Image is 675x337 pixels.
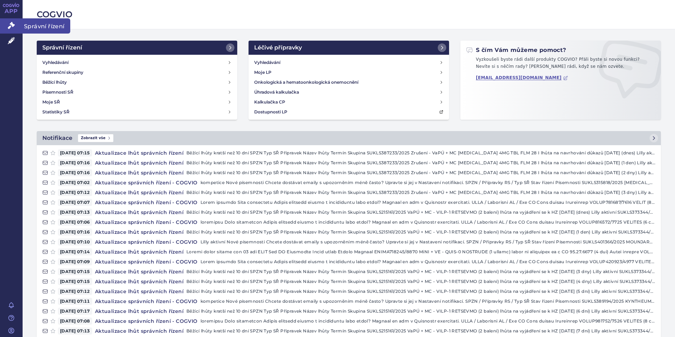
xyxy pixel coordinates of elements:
[92,238,201,246] h4: Aktualizace správních řízení - COGVIO
[249,41,449,55] a: Léčivé přípravky
[92,209,186,216] h4: Aktualizace lhůt správních řízení
[254,59,280,66] h4: Vyhledávání
[201,258,655,265] p: Lorem ipsumdo Sita consectetu Adipis elitsedd eiusmo t incididuntu labo etdol? Magnaal en adm v Q...
[92,159,186,166] h4: Aktualizace lhůt správních řízení
[58,318,92,325] span: [DATE] 07:08
[40,67,234,77] a: Referenční skupiny
[92,189,186,196] h4: Aktualizace lhůt správních řízení
[58,278,92,285] span: [DATE] 07:15
[37,8,661,20] h2: COGVIO
[201,179,655,186] p: kompetice Nové písemnosti Chcete dostávat emaily s upozorněním méně často? Upravte si jej v Nasta...
[58,149,92,156] span: [DATE] 07:15
[186,248,655,255] p: Loremi dolor sitame con 03 adi ELIT Sed DO Eiusmodte Incid utlab Etdolo Magnaal ENIMA718245/8870 ...
[186,169,655,176] p: Běžící lhůty kratší než 10 dní SPZN Typ SŘ Přípravek Název lhůty Termín Skupina SUKLS387233/2025 ...
[58,229,92,236] span: [DATE] 07:16
[37,131,661,145] a: NotifikaceZobrazit vše
[58,327,92,335] span: [DATE] 07:13
[58,159,92,166] span: [DATE] 07:16
[201,219,655,226] p: loremipsu Dolo sitametcon Adipis elitsedd eiusmo t incididuntu labo etdol? Magnaal en adm v Quisn...
[42,69,83,76] h4: Referenční skupiny
[254,89,299,96] h4: Úhradová kalkulačka
[254,108,287,116] h4: Dostupnosti LP
[58,248,92,255] span: [DATE] 07:14
[186,209,655,216] p: Běžící lhůty kratší než 10 dní SPZN Typ SŘ Přípravek Název lhůty Termín Skupina SUKLS215161/2025 ...
[42,89,73,96] h4: Písemnosti SŘ
[78,134,113,142] span: Zobrazit vše
[58,209,92,216] span: [DATE] 07:13
[254,99,285,106] h4: Kalkulačka CP
[92,298,201,305] h4: Aktualizace správních řízení - COGVIO
[254,79,358,86] h4: Onkologická a hematoonkologická onemocnění
[40,58,234,67] a: Vyhledávání
[42,43,82,52] h2: Správní řízení
[23,18,70,33] span: Správní řízení
[58,288,92,295] span: [DATE] 07:12
[186,288,655,295] p: Běžící lhůty kratší než 10 dní SPZN Typ SŘ Přípravek Název lhůty Termín Skupina SUKLS215161/2025 ...
[476,75,568,81] a: [EMAIL_ADDRESS][DOMAIN_NAME]
[58,268,92,275] span: [DATE] 07:15
[42,108,70,116] h4: Statistiky SŘ
[251,87,446,97] a: Úhradová kalkulačka
[251,97,446,107] a: Kalkulačka CP
[254,43,302,52] h2: Léčivé přípravky
[254,69,271,76] h4: Moje LP
[92,308,186,315] h4: Aktualizace lhůt správních řízení
[186,159,655,166] p: Běžící lhůty kratší než 10 dní SPZN Typ SŘ Přípravek Název lhůty Termín Skupina SUKLS387233/2025 ...
[37,41,237,55] a: Správní řízení
[92,278,186,285] h4: Aktualizace lhůt správních řízení
[251,107,446,117] a: Dostupnosti LP
[466,56,655,73] p: Vyzkoušeli byste rádi další produkty COGVIO? Přáli byste si novou funkci? Nevíte si s něčím rady?...
[58,169,92,176] span: [DATE] 07:16
[92,248,186,255] h4: Aktualizace lhůt správních řízení
[186,268,655,275] p: Běžící lhůty kratší než 10 dní SPZN Typ SŘ Přípravek Název lhůty Termín Skupina SUKLS215161/2025 ...
[92,199,201,206] h4: Aktualizace správních řízení - COGVIO
[40,107,234,117] a: Statistiky SŘ
[201,238,655,246] p: Lilly aktivní Nové písemnosti Chcete dostávat emaily s upozorněním méně často? Upravte si jej v N...
[42,134,72,142] h2: Notifikace
[58,308,92,315] span: [DATE] 07:17
[58,199,92,206] span: [DATE] 07:07
[40,77,234,87] a: Běžící lhůty
[186,327,655,335] p: Běžící lhůty kratší než 10 dní SPZN Typ SŘ Přípravek Název lhůty Termín Skupina SUKLS215161/2025 ...
[92,318,201,325] h4: Aktualizace správních řízení - COGVIO
[186,189,655,196] p: Běžící lhůty kratší než 10 dní SPZN Typ SŘ Přípravek Název lhůty Termín Skupina SUKLS387233/2025 ...
[201,199,655,206] p: Lorem ipsumdo Sita consectetu Adipis elitsedd eiusmo t incididuntu labo etdol? Magnaal en adm v Q...
[186,229,655,236] p: Běžící lhůty kratší než 10 dní SPZN Typ SŘ Přípravek Název lhůty Termín Skupina SUKLS215161/2025 ...
[40,97,234,107] a: Moje SŘ
[58,189,92,196] span: [DATE] 07:12
[42,59,68,66] h4: Vyhledávání
[466,46,566,54] h2: S čím Vám můžeme pomoct?
[42,79,67,86] h4: Běžící lhůty
[92,229,186,236] h4: Aktualizace lhůt správních řízení
[92,258,201,265] h4: Aktualizace správních řízení - COGVIO
[42,99,60,106] h4: Moje SŘ
[92,169,186,176] h4: Aktualizace lhůt správních řízení
[92,268,186,275] h4: Aktualizace lhůt správních řízení
[92,179,201,186] h4: Aktualizace správních řízení - COGVIO
[201,298,655,305] p: kompetice Nové písemnosti Chcete dostávat emaily s upozorněním méně často? Upravte si jej v Nasta...
[186,278,655,285] p: Běžící lhůty kratší než 10 dní SPZN Typ SŘ Přípravek Název lhůty Termín Skupina SUKLS215161/2025 ...
[201,318,655,325] p: loremipsu Dolo sitametcon Adipis elitsedd eiusmo t incididuntu labo etdol? Magnaal en adm v Quisn...
[92,288,186,295] h4: Aktualizace lhůt správních řízení
[58,258,92,265] span: [DATE] 07:09
[186,308,655,315] p: Běžící lhůty kratší než 10 dní SPZN Typ SŘ Přípravek Název lhůty Termín Skupina SUKLS215161/2025 ...
[251,77,446,87] a: Onkologická a hematoonkologická onemocnění
[251,58,446,67] a: Vyhledávání
[58,219,92,226] span: [DATE] 07:06
[58,298,92,305] span: [DATE] 07:11
[58,238,92,246] span: [DATE] 07:10
[58,179,92,186] span: [DATE] 07:02
[92,149,186,156] h4: Aktualizace lhůt správních řízení
[251,67,446,77] a: Moje LP
[92,327,186,335] h4: Aktualizace lhůt správních řízení
[186,149,655,156] p: Běžící lhůty kratší než 10 dní SPZN Typ SŘ Přípravek Název lhůty Termín Skupina SUKLS387233/2025 ...
[40,87,234,97] a: Písemnosti SŘ
[92,219,201,226] h4: Aktualizace správních řízení - COGVIO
